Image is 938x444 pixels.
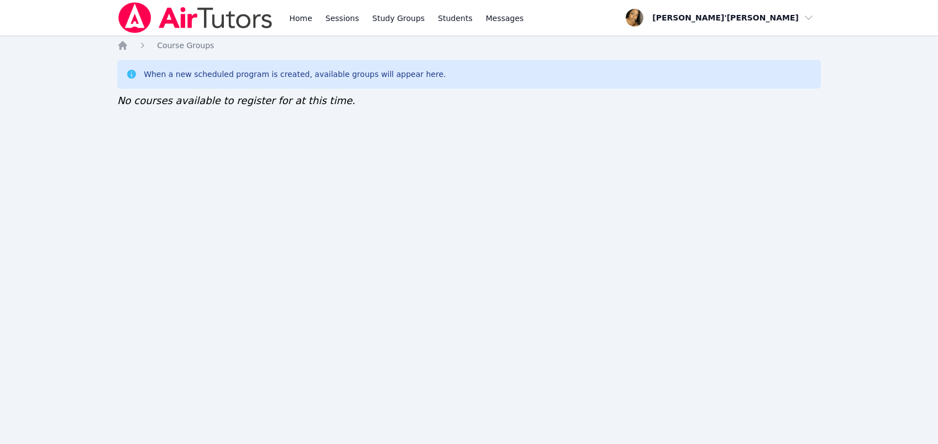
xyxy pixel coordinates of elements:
[157,40,214,51] a: Course Groups
[117,40,821,51] nav: Breadcrumb
[486,13,524,24] span: Messages
[117,95,355,106] span: No courses available to register for at this time.
[144,69,446,80] div: When a new scheduled program is created, available groups will appear here.
[157,41,214,50] span: Course Groups
[117,2,274,33] img: Air Tutors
